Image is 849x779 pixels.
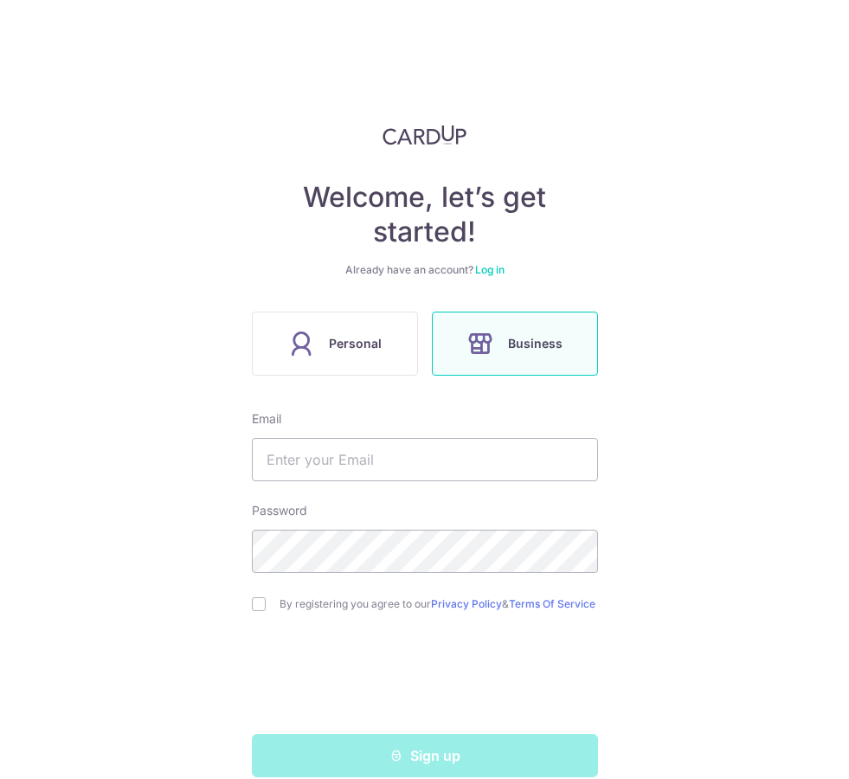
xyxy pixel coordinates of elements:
a: Log in [475,263,505,276]
h4: Welcome, let’s get started! [252,180,598,249]
a: Personal [245,312,425,376]
a: Privacy Policy [431,597,502,610]
iframe: reCAPTCHA [293,646,556,713]
a: Terms Of Service [509,597,595,610]
label: Email [252,410,281,428]
label: Password [252,502,307,519]
span: Business [508,333,563,354]
label: By registering you agree to our & [280,597,598,611]
div: Already have an account? [252,263,598,277]
span: Personal [329,333,382,354]
img: CardUp Logo [383,125,467,145]
a: Business [425,312,605,376]
input: Enter your Email [252,438,598,481]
